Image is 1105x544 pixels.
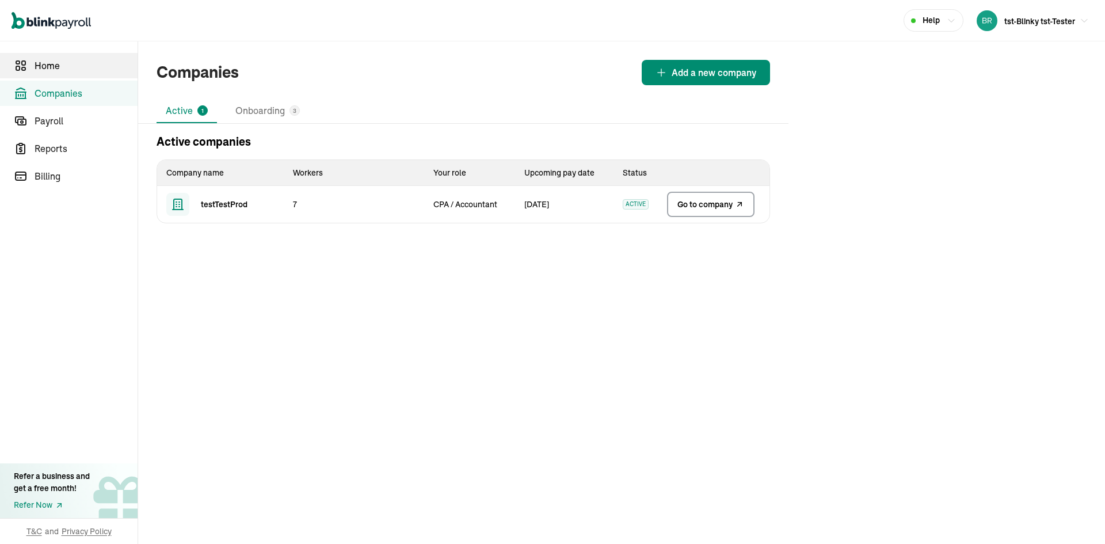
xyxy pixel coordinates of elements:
li: Active [157,99,217,123]
span: Add a new company [672,66,756,79]
span: testTestProd [201,199,247,210]
iframe: Chat Widget [1047,489,1105,544]
span: Reports [35,142,138,155]
span: ACTIVE [623,199,649,210]
th: Status [614,160,662,186]
th: Upcoming pay date [515,160,614,186]
a: Refer Now [14,499,90,511]
span: T&C [26,526,42,537]
a: Go to company [667,192,755,217]
span: Billing [35,169,138,183]
span: Payroll [35,114,138,128]
span: Home [35,59,138,73]
div: Refer a business and get a free month! [14,470,90,494]
td: [DATE] [515,186,614,223]
button: Add a new company [642,60,770,85]
td: 7 [284,186,424,223]
span: Companies [35,86,138,100]
span: Help [923,14,940,26]
nav: Global [12,4,91,37]
span: Privacy Policy [62,526,112,537]
span: and [45,526,59,537]
button: Help [904,9,963,32]
span: Go to company [677,199,733,210]
th: Company name [157,160,284,186]
th: Workers [284,160,424,186]
button: tst-Blinky tst-Tester [972,8,1093,33]
li: Onboarding [226,99,309,123]
th: Your role [424,160,515,186]
h2: Active companies [157,133,251,150]
span: 3 [293,106,296,115]
span: 1 [201,106,204,115]
td: CPA / Accountant [424,186,515,223]
h1: Companies [157,60,239,85]
span: tst-Blinky tst-Tester [1004,16,1075,26]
